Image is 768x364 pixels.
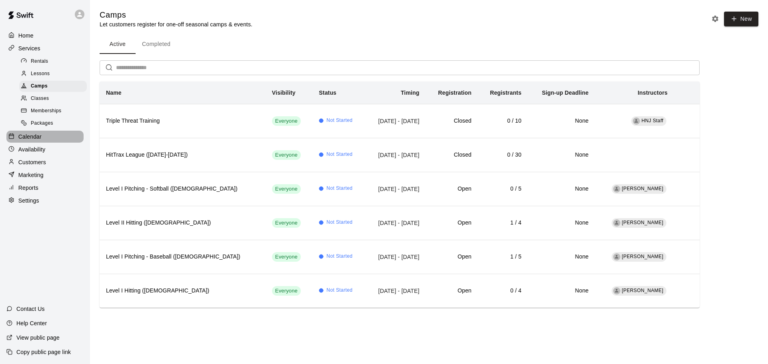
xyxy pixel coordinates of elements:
button: Completed [136,35,177,54]
a: Services [6,42,84,54]
div: Nate Dill [613,287,620,294]
p: Services [18,44,40,52]
a: Calendar [6,131,84,143]
span: Everyone [272,219,301,227]
h6: Level I Pitching - Softball ([DEMOGRAPHIC_DATA]) [106,185,259,193]
p: View public page [16,334,60,342]
td: [DATE] - [DATE] [365,206,426,240]
span: Rentals [31,58,48,66]
button: New [724,12,758,26]
p: Home [18,32,34,40]
h6: None [534,286,589,295]
a: Customers [6,156,84,168]
div: Erin Caviness [613,185,620,193]
p: Copy public page link [16,348,71,356]
span: Lessons [31,70,50,78]
a: Memberships [19,105,90,117]
div: Memberships [19,105,87,117]
span: Classes [31,95,49,103]
div: Lessons [19,68,87,80]
h6: None [534,185,589,193]
div: Settings [6,195,84,207]
p: Help Center [16,319,47,327]
p: Let customers register for one-off seasonal camps & events. [100,20,252,28]
span: Everyone [272,287,301,295]
div: Camps [19,81,87,92]
div: Rentals [19,56,87,67]
b: Sign-up Deadline [542,90,589,96]
a: Classes [19,93,90,105]
span: Packages [31,119,53,127]
span: Not Started [326,151,352,159]
span: Not Started [326,253,352,261]
div: Nate Dill [613,219,620,227]
table: simple table [100,82,700,308]
h6: 1 / 4 [484,219,522,227]
p: Calendar [18,133,42,141]
h6: Open [432,253,471,261]
div: This service is visible to all of your customers [272,150,301,160]
p: Settings [18,197,39,205]
h6: Open [432,185,471,193]
p: Customers [18,158,46,166]
h6: None [534,151,589,159]
b: Registration [438,90,471,96]
a: Packages [19,117,90,130]
b: Instructors [638,90,668,96]
h6: Triple Threat Training [106,117,259,125]
span: Everyone [272,185,301,193]
span: [PERSON_NAME] [622,288,664,293]
button: Camp settings [709,13,721,25]
span: Not Started [326,219,352,227]
span: Everyone [272,151,301,159]
a: Rentals [19,55,90,68]
b: Timing [401,90,420,96]
div: Brian Ferrans [613,253,620,261]
div: This service is visible to all of your customers [272,116,301,126]
div: This service is visible to all of your customers [272,252,301,262]
a: Lessons [19,68,90,80]
h6: Closed [432,117,471,125]
span: Not Started [326,286,352,294]
span: Everyone [272,117,301,125]
p: Contact Us [16,305,45,313]
p: Reports [18,184,38,192]
p: Marketing [18,171,44,179]
button: Active [100,35,136,54]
h6: HitTrax League ([DATE]-[DATE]) [106,151,259,159]
h6: 0 / 10 [484,117,522,125]
td: [DATE] - [DATE] [365,274,426,308]
h6: Open [432,219,471,227]
span: [PERSON_NAME] [622,254,664,259]
span: Not Started [326,185,352,193]
a: Camps [19,80,90,93]
h6: 0 / 30 [484,151,522,159]
h6: None [534,219,589,227]
h6: Level II Hitting ([DEMOGRAPHIC_DATA]) [106,219,259,227]
div: Packages [19,118,87,129]
b: Visibility [272,90,296,96]
h6: 0 / 5 [484,185,522,193]
td: [DATE] - [DATE] [365,104,426,138]
div: This service is visible to all of your customers [272,184,301,194]
a: Availability [6,143,84,155]
div: Marketing [6,169,84,181]
div: Home [6,30,84,42]
td: [DATE] - [DATE] [365,240,426,274]
div: Classes [19,93,87,104]
td: [DATE] - [DATE] [365,138,426,172]
span: Everyone [272,253,301,261]
a: Reports [6,182,84,194]
span: Not Started [326,117,352,125]
h5: Camps [100,10,252,20]
div: HNJ Staff [633,117,640,125]
span: Camps [31,82,48,90]
h6: Level I Hitting ([DEMOGRAPHIC_DATA]) [106,286,259,295]
div: This service is visible to all of your customers [272,286,301,296]
span: [PERSON_NAME] [622,186,664,191]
